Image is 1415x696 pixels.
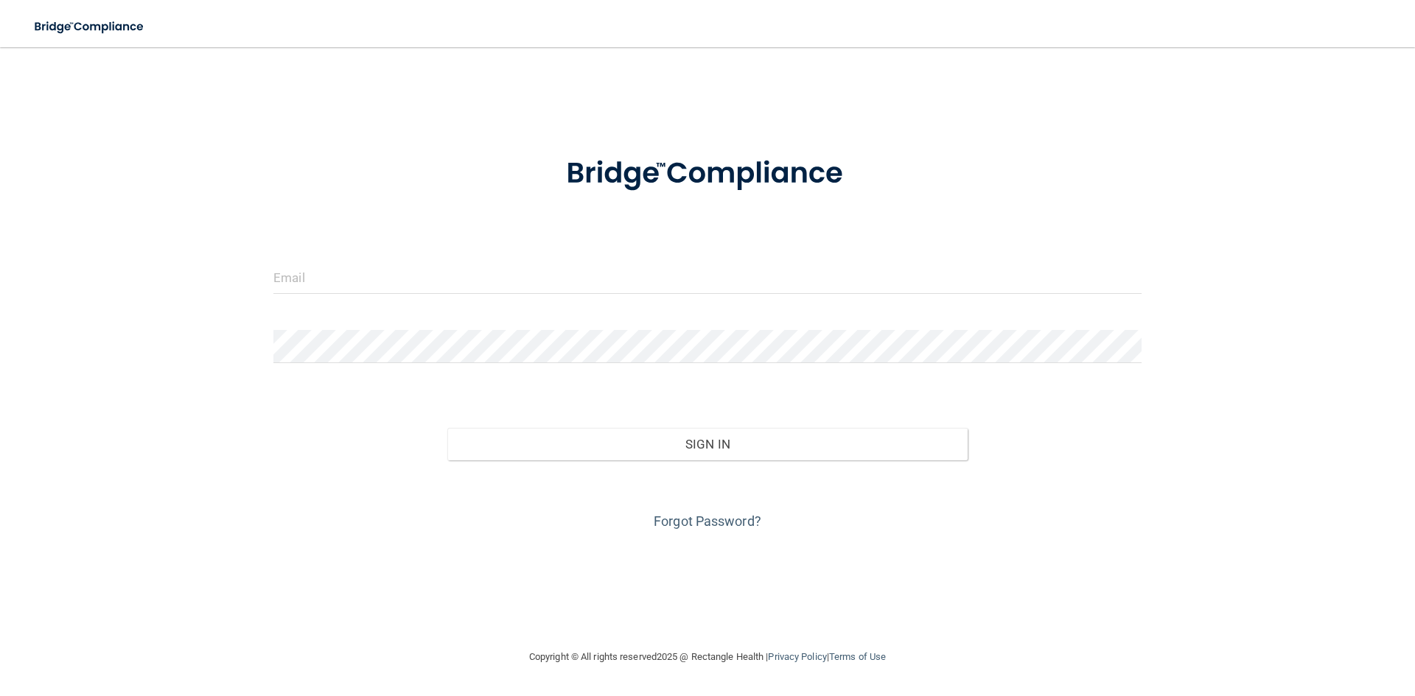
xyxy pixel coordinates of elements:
[536,136,879,212] img: bridge_compliance_login_screen.278c3ca4.svg
[439,633,976,681] div: Copyright © All rights reserved 2025 @ Rectangle Health | |
[22,12,158,42] img: bridge_compliance_login_screen.278c3ca4.svg
[768,651,826,662] a: Privacy Policy
[654,513,761,529] a: Forgot Password?
[829,651,886,662] a: Terms of Use
[447,428,968,460] button: Sign In
[273,261,1142,294] input: Email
